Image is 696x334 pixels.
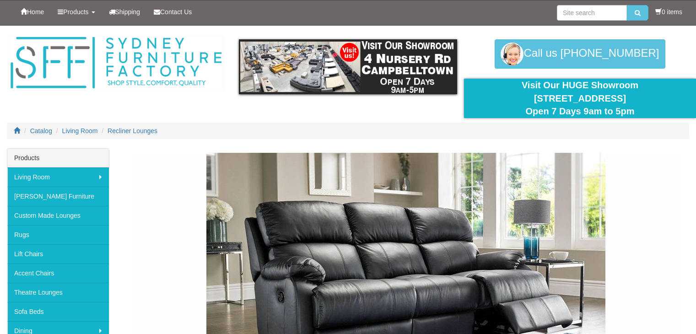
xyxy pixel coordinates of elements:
a: Recliner Lounges [108,127,157,135]
span: Products [63,8,88,16]
a: Living Room [62,127,98,135]
a: Sofa Beds [7,302,109,321]
a: Home [14,0,51,23]
a: Rugs [7,225,109,244]
a: Theatre Lounges [7,283,109,302]
a: Accent Chairs [7,264,109,283]
a: [PERSON_NAME] Furniture [7,187,109,206]
input: Site search [557,5,627,21]
div: Products [7,149,109,167]
a: Catalog [30,127,52,135]
a: Contact Us [147,0,199,23]
a: Shipping [102,0,147,23]
img: showroom.gif [239,39,457,94]
span: Home [27,8,44,16]
div: Visit Our HUGE Showroom [STREET_ADDRESS] Open 7 Days 9am to 5pm [471,79,689,118]
a: Lift Chairs [7,244,109,264]
span: Shipping [115,8,140,16]
span: Contact Us [160,8,192,16]
li: 0 items [655,7,682,16]
a: Products [51,0,102,23]
a: Living Room [7,167,109,187]
img: Sydney Furniture Factory [7,35,225,91]
a: Custom Made Lounges [7,206,109,225]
